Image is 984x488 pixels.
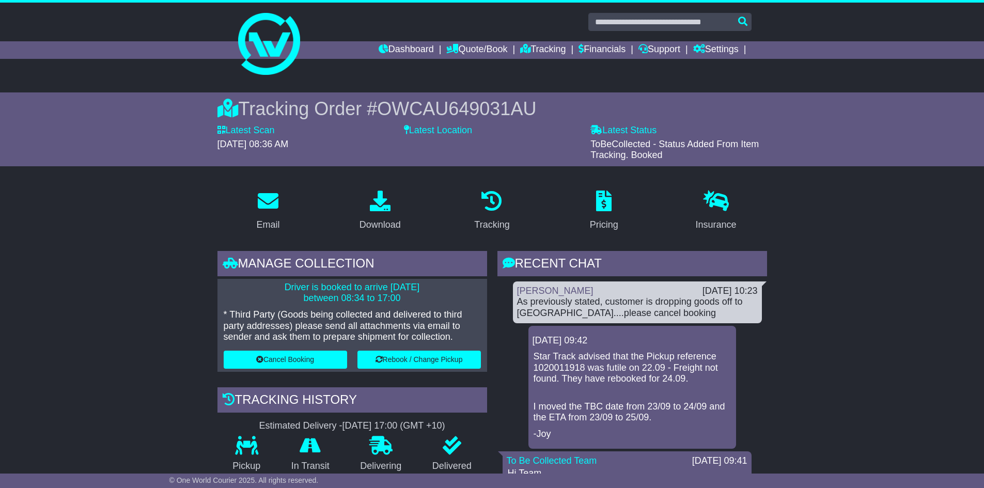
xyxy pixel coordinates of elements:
[702,286,758,297] div: [DATE] 10:23
[224,309,481,343] p: * Third Party (Goods being collected and delivered to third party addresses) please send all atta...
[217,420,487,432] div: Estimated Delivery -
[377,98,536,119] span: OWCAU649031AU
[404,125,472,136] label: Latest Location
[217,461,276,472] p: Pickup
[217,387,487,415] div: Tracking history
[467,187,516,235] a: Tracking
[217,139,289,149] span: [DATE] 08:36 AM
[533,335,732,347] div: [DATE] 09:42
[696,218,737,232] div: Insurance
[217,251,487,279] div: Manage collection
[353,187,408,235] a: Download
[590,218,618,232] div: Pricing
[520,41,566,59] a: Tracking
[590,125,657,136] label: Latest Status
[217,98,767,120] div: Tracking Order #
[692,455,747,467] div: [DATE] 09:41
[579,41,626,59] a: Financials
[474,218,509,232] div: Tracking
[446,41,507,59] a: Quote/Book
[517,296,758,319] div: As previously stated, customer is dropping goods off to [GEOGRAPHIC_DATA]....please cancel booking
[497,251,767,279] div: RECENT CHAT
[256,218,279,232] div: Email
[169,476,319,484] span: © One World Courier 2025. All rights reserved.
[693,41,739,59] a: Settings
[217,125,275,136] label: Latest Scan
[360,218,401,232] div: Download
[345,461,417,472] p: Delivering
[342,420,445,432] div: [DATE] 17:00 (GMT +10)
[689,187,743,235] a: Insurance
[249,187,286,235] a: Email
[534,401,731,423] p: I moved the TBC date from 23/09 to 24/09 and the ETA from 23/09 to 25/09.
[224,351,347,369] button: Cancel Booking
[534,351,731,396] p: Star Track advised that the Pickup reference 1020011918 was futile on 22.09 - Freight not found. ...
[357,351,481,369] button: Rebook / Change Pickup
[417,461,487,472] p: Delivered
[276,461,345,472] p: In Transit
[224,282,481,304] p: Driver is booked to arrive [DATE] between 08:34 to 17:00
[517,286,593,296] a: [PERSON_NAME]
[379,41,434,59] a: Dashboard
[508,468,746,479] p: Hi Team,
[638,41,680,59] a: Support
[534,429,731,440] p: -Joy
[507,455,597,466] a: To Be Collected Team
[590,139,759,161] span: ToBeCollected - Status Added From Item Tracking. Booked
[583,187,625,235] a: Pricing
